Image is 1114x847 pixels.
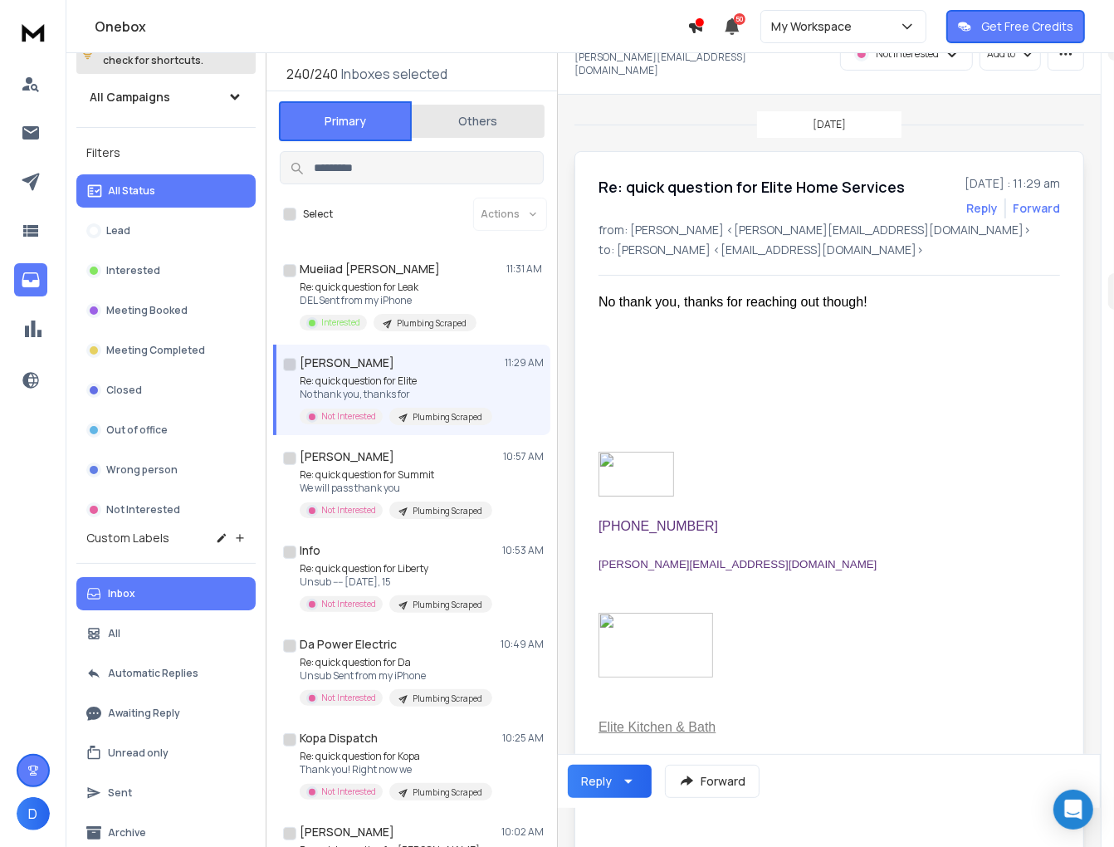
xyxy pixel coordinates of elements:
[981,18,1073,35] p: Get Free Credits
[95,17,687,37] h1: Onebox
[501,825,544,839] p: 10:02 AM
[17,17,50,47] img: logo
[946,10,1085,43] button: Get Free Credits
[17,797,50,830] button: D
[771,18,858,35] p: My Workspace
[300,824,394,840] h1: [PERSON_NAME]
[1053,790,1093,830] div: Open Intercom Messenger
[108,826,146,840] p: Archive
[734,13,745,25] span: 50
